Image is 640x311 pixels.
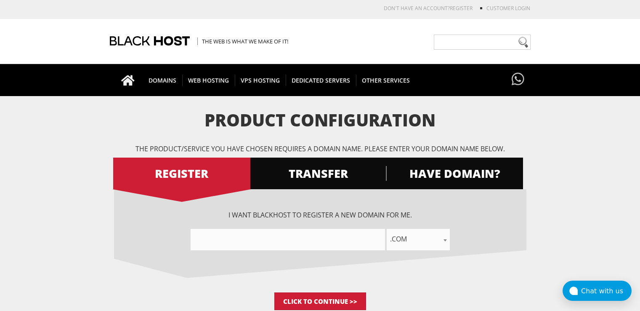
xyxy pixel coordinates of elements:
[235,75,286,86] span: VPS HOSTING
[386,158,523,189] a: HAVE DOMAIN?
[387,233,450,245] span: .com
[510,64,526,95] a: Have questions?
[182,75,235,86] span: WEB HOSTING
[113,166,250,181] span: REGISTER
[356,64,416,96] a: OTHER SERVICES
[450,5,473,12] a: REGISTER
[434,35,531,50] input: Need help?
[581,287,632,295] div: Chat with us
[386,166,523,181] span: HAVE DOMAIN?
[486,5,530,12] a: Customer Login
[113,64,143,96] a: Go to homepage
[113,158,250,189] a: REGISTER
[182,64,235,96] a: WEB HOSTING
[235,64,286,96] a: VPS HOSTING
[286,64,356,96] a: DEDICATED SERVERS
[274,292,366,310] input: Click to Continue >>
[286,75,356,86] span: DEDICATED SERVERS
[356,75,416,86] span: OTHER SERVICES
[114,210,526,250] div: I want BlackHOST to register a new domain for me.
[114,144,526,153] p: The product/service you have chosen requires a domain name. Please enter your domain name below.
[250,166,387,181] span: TRANSFER
[371,5,473,12] li: Don't have an account?
[143,75,183,86] span: DOMAINS
[563,281,632,301] button: Chat with us
[250,158,387,189] a: TRANSFER
[197,38,288,45] span: The Web is what we make of it!
[114,111,526,129] h1: Product Configuration
[387,229,450,250] span: .com
[143,64,183,96] a: DOMAINS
